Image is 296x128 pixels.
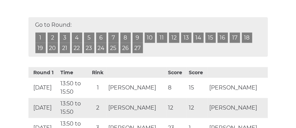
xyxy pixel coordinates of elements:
[230,33,240,43] a: 17
[133,43,143,53] a: 27
[120,43,131,53] a: 26
[89,67,107,78] th: Rink
[96,33,107,43] a: 6
[107,78,167,98] td: [PERSON_NAME]
[208,98,268,118] td: [PERSON_NAME]
[208,78,268,98] td: [PERSON_NAME]
[35,43,46,53] a: 19
[35,33,46,43] a: 1
[167,98,187,118] td: 12
[28,78,59,98] td: [DATE]
[133,33,143,43] a: 9
[145,33,155,43] a: 10
[242,33,252,43] a: 18
[84,33,94,43] a: 5
[96,43,107,53] a: 24
[72,33,82,43] a: 4
[84,43,94,53] a: 23
[169,33,179,43] a: 12
[181,33,192,43] a: 13
[108,43,119,53] a: 25
[59,98,89,118] td: 13:50 to 15:50
[205,33,216,43] a: 15
[28,67,59,78] th: Round 1
[157,33,167,43] a: 11
[187,67,208,78] th: Score
[59,67,89,78] th: Time
[60,43,70,53] a: 21
[72,43,82,53] a: 22
[187,78,208,98] td: 15
[89,78,107,98] td: 1
[60,33,70,43] a: 3
[120,33,131,43] a: 8
[218,33,228,43] a: 16
[89,98,107,118] td: 2
[28,17,268,57] div: Go to Round:
[28,98,59,118] td: [DATE]
[59,78,89,98] td: 13:50 to 15:50
[48,43,58,53] a: 20
[167,67,187,78] th: Score
[187,98,208,118] td: 12
[108,33,119,43] a: 7
[193,33,204,43] a: 14
[107,98,167,118] td: [PERSON_NAME]
[167,78,187,98] td: 8
[48,33,58,43] a: 2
